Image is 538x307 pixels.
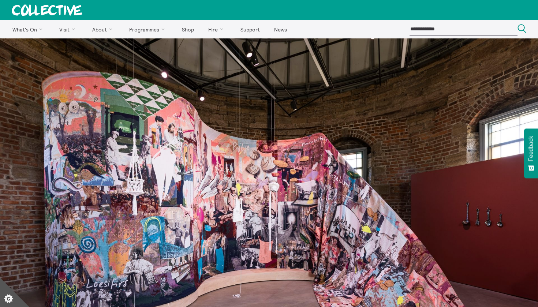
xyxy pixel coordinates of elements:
a: Programmes [123,20,174,38]
a: Shop [175,20,200,38]
a: About [86,20,122,38]
button: Feedback - Show survey [524,128,538,178]
a: Visit [53,20,85,38]
span: Feedback [528,136,534,161]
a: News [268,20,293,38]
a: Hire [202,20,233,38]
a: Support [234,20,266,38]
a: What's On [6,20,52,38]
